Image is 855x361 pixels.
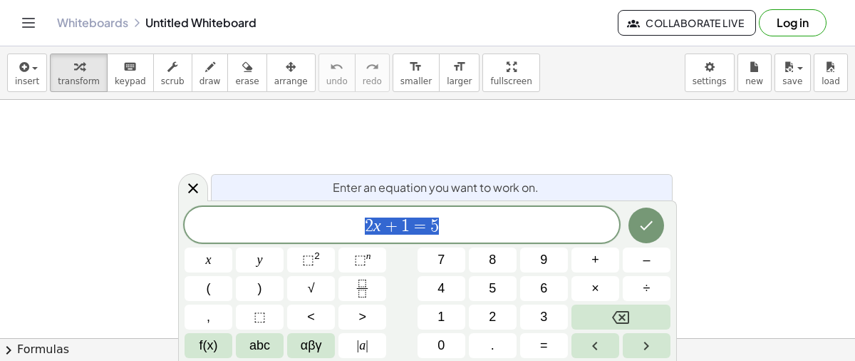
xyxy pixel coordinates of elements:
[287,248,335,273] button: Squared
[520,305,568,330] button: 3
[50,54,108,92] button: transform
[469,333,517,358] button: .
[185,333,232,358] button: Functions
[418,305,465,330] button: 1
[307,307,315,327] span: <
[759,9,826,36] button: Log in
[199,76,221,86] span: draw
[618,10,756,36] button: Collaborate Live
[623,276,670,301] button: Divide
[338,333,386,358] button: Absolute value
[623,333,670,358] button: Right arrow
[737,54,772,92] button: new
[591,250,599,270] span: +
[410,218,430,235] span: =
[333,179,539,196] span: Enter an equation you want to work on.
[437,307,445,327] span: 1
[153,54,192,92] button: scrub
[774,54,811,92] button: save
[685,54,735,92] button: settings
[366,250,371,261] sup: n
[199,336,218,355] span: f(x)
[489,250,496,270] span: 8
[437,279,445,298] span: 4
[520,333,568,358] button: Equals
[254,307,266,327] span: ⬚
[373,216,381,235] var: x
[437,250,445,270] span: 7
[7,54,47,92] button: insert
[308,279,315,298] span: √
[266,54,316,92] button: arrange
[401,218,410,235] span: 1
[393,54,440,92] button: format_sizesmaller
[447,76,472,86] span: larger
[207,279,211,298] span: (
[365,218,373,235] span: 2
[540,279,547,298] span: 6
[358,307,366,327] span: >
[400,76,432,86] span: smaller
[192,54,229,92] button: draw
[15,76,39,86] span: insert
[363,76,382,86] span: redo
[366,59,379,76] i: redo
[354,253,366,267] span: ⬚
[571,276,619,301] button: Times
[418,333,465,358] button: 0
[437,336,445,355] span: 0
[338,276,386,301] button: Fraction
[452,59,466,76] i: format_size
[491,336,494,355] span: .
[185,305,232,330] button: ,
[326,76,348,86] span: undo
[469,276,517,301] button: 5
[520,276,568,301] button: 6
[469,248,517,273] button: 8
[185,276,232,301] button: (
[17,11,40,34] button: Toggle navigation
[643,279,651,298] span: ÷
[314,250,320,261] sup: 2
[236,305,284,330] button: Placeholder
[287,305,335,330] button: Less than
[822,76,840,86] span: load
[630,16,744,29] span: Collaborate Live
[490,76,532,86] span: fullscreen
[207,307,210,327] span: ,
[591,279,599,298] span: ×
[540,250,547,270] span: 9
[206,250,212,270] span: x
[782,76,802,86] span: save
[258,279,262,298] span: )
[540,307,547,327] span: 3
[301,336,322,355] span: αβγ
[643,250,650,270] span: –
[161,76,185,86] span: scrub
[745,76,763,86] span: new
[357,338,360,352] span: |
[123,59,137,76] i: keyboard
[571,333,619,358] button: Left arrow
[355,54,390,92] button: redoredo
[236,333,284,358] button: Alphabet
[318,54,356,92] button: undoundo
[58,76,100,86] span: transform
[418,276,465,301] button: 4
[57,16,128,30] a: Whiteboards
[489,279,496,298] span: 5
[489,307,496,327] span: 2
[482,54,539,92] button: fullscreen
[257,250,263,270] span: y
[338,248,386,273] button: Superscript
[107,54,154,92] button: keyboardkeypad
[236,248,284,273] button: y
[330,59,343,76] i: undo
[418,248,465,273] button: 7
[623,248,670,273] button: Minus
[249,336,270,355] span: abc
[236,276,284,301] button: )
[439,54,480,92] button: format_sizelarger
[235,76,259,86] span: erase
[302,253,314,267] span: ⬚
